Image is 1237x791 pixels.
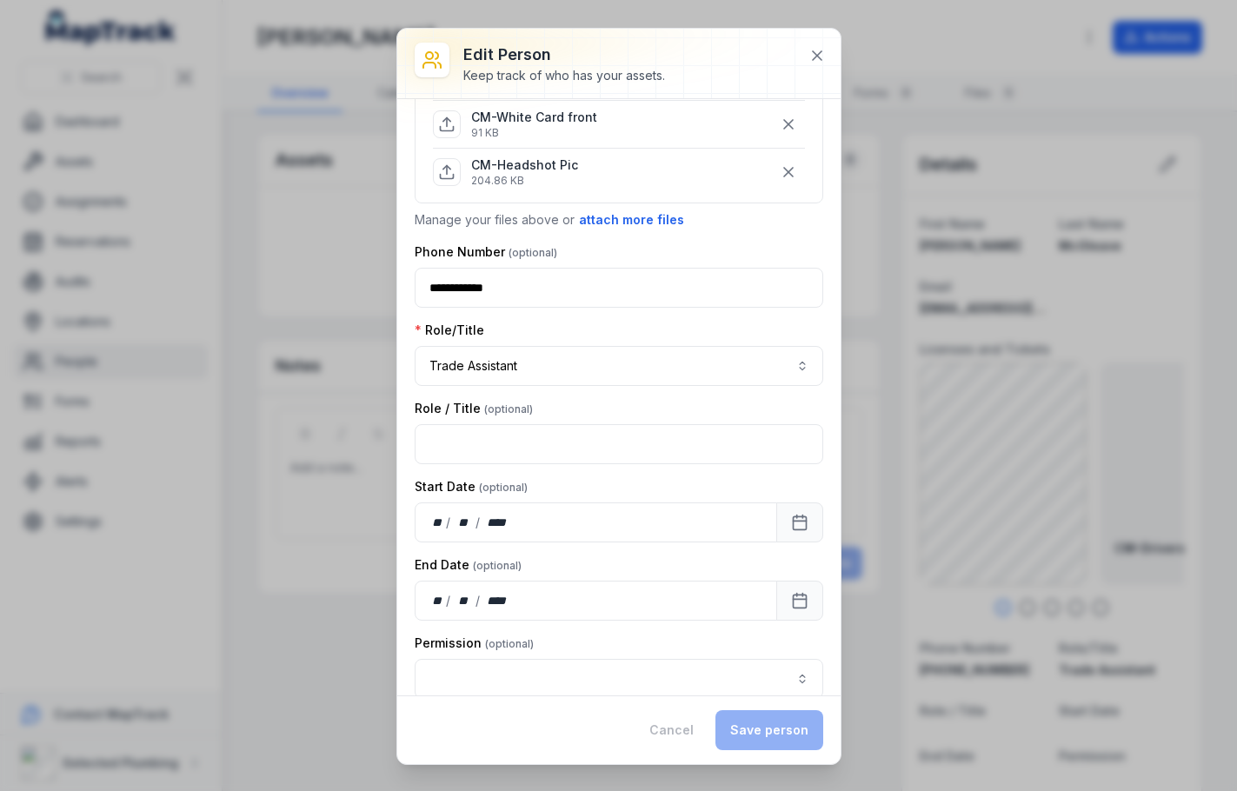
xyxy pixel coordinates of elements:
label: Role / Title [415,400,533,417]
h3: Edit person [463,43,665,67]
div: / [446,514,452,531]
p: CM-Headshot Pic [471,156,578,174]
div: / [446,592,452,609]
button: attach more files [578,210,685,229]
label: Start Date [415,478,528,495]
p: Manage your files above or [415,210,823,229]
div: month, [452,592,476,609]
div: year, [482,514,514,531]
label: Phone Number [415,243,557,261]
p: 91 KB [471,126,597,140]
div: day, [429,514,447,531]
button: Calendar [776,581,823,621]
div: month, [452,514,476,531]
div: / [476,514,482,531]
label: Permission [415,635,534,652]
div: / [476,592,482,609]
div: day, [429,592,447,609]
button: Trade Assistant [415,346,823,386]
p: CM-White Card front [471,109,597,126]
p: 204.86 KB [471,174,578,188]
label: End Date [415,556,522,574]
div: year, [482,592,514,609]
button: Calendar [776,502,823,542]
div: Keep track of who has your assets. [463,67,665,84]
label: Role/Title [415,322,484,339]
